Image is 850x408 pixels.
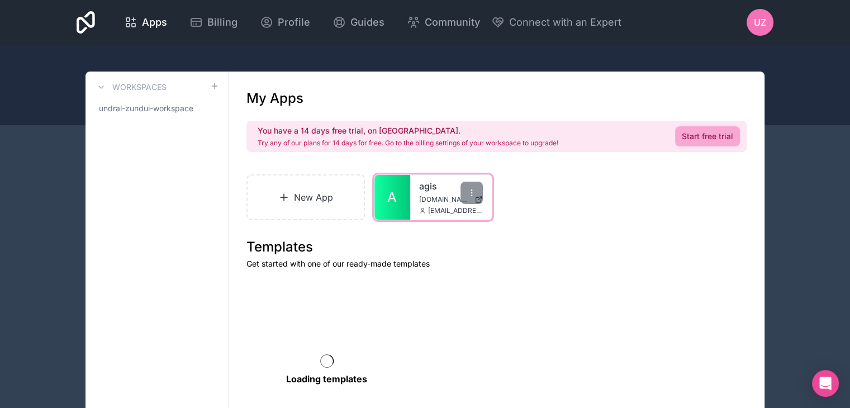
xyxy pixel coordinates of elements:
[509,15,621,30] span: Connect with an Expert
[258,139,558,148] p: Try any of our plans for 14 days for free. Go to the billing settings of your workspace to upgrade!
[251,10,319,35] a: Profile
[246,258,747,269] p: Get started with one of our ready-made templates
[286,372,367,386] p: Loading templates
[246,174,365,220] a: New App
[425,15,480,30] span: Community
[491,15,621,30] button: Connect with an Expert
[278,15,310,30] span: Profile
[398,10,489,35] a: Community
[246,89,303,107] h1: My Apps
[374,175,410,220] a: A
[324,10,393,35] a: Guides
[258,125,558,136] h2: You have a 14 days free trial, on [GEOGRAPHIC_DATA].
[428,206,483,215] span: [EMAIL_ADDRESS][DOMAIN_NAME]
[181,10,246,35] a: Billing
[246,238,747,256] h1: Templates
[142,15,167,30] span: Apps
[112,82,167,93] h3: Workspaces
[754,16,766,29] span: UZ
[419,195,483,204] a: [DOMAIN_NAME]
[115,10,176,35] a: Apps
[94,98,219,118] a: undral-zundui-workspace
[675,126,740,146] a: Start free trial
[387,188,397,206] span: A
[99,103,193,114] span: undral-zundui-workspace
[419,179,483,193] a: agis
[812,370,839,397] div: Open Intercom Messenger
[350,15,384,30] span: Guides
[207,15,238,30] span: Billing
[94,80,167,94] a: Workspaces
[419,195,470,204] span: [DOMAIN_NAME]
